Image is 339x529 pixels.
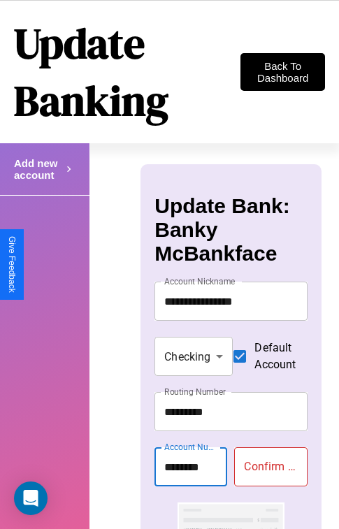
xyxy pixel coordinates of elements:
[14,157,63,181] h4: Add new account
[14,481,48,515] div: Open Intercom Messenger
[154,337,233,376] div: Checking
[254,340,296,373] span: Default Account
[7,236,17,293] div: Give Feedback
[240,53,325,91] button: Back To Dashboard
[14,15,240,129] h1: Update Banking
[164,275,236,287] label: Account Nickname
[164,441,220,453] label: Account Number
[164,386,226,398] label: Routing Number
[154,194,307,266] h3: Update Bank: Banky McBankface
